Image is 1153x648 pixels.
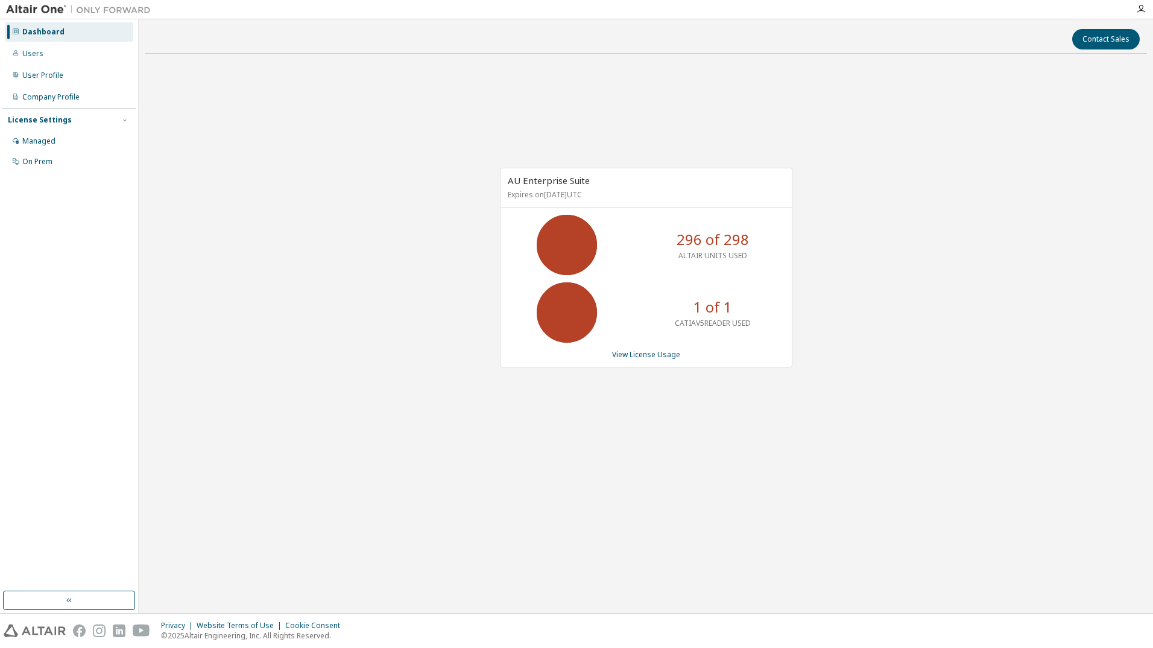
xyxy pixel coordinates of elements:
div: Users [22,49,43,59]
img: altair_logo.svg [4,624,66,637]
button: Contact Sales [1072,29,1140,49]
div: Company Profile [22,92,80,102]
div: Managed [22,136,55,146]
div: Dashboard [22,27,65,37]
a: View License Usage [612,349,680,360]
p: 296 of 298 [677,229,749,250]
p: © 2025 Altair Engineering, Inc. All Rights Reserved. [161,631,347,641]
div: On Prem [22,157,52,167]
p: 1 of 1 [693,297,732,317]
div: Cookie Consent [285,621,347,631]
p: ALTAIR UNITS USED [678,250,747,261]
p: CATIAV5READER USED [675,318,751,328]
img: instagram.svg [93,624,106,637]
span: AU Enterprise Suite [508,174,590,186]
img: facebook.svg [73,624,86,637]
img: linkedin.svg [113,624,125,637]
p: Expires on [DATE] UTC [508,189,782,200]
div: Privacy [161,621,197,631]
div: User Profile [22,71,63,80]
img: Altair One [6,4,157,16]
img: youtube.svg [133,624,150,637]
div: License Settings [8,115,72,125]
div: Website Terms of Use [197,621,285,631]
